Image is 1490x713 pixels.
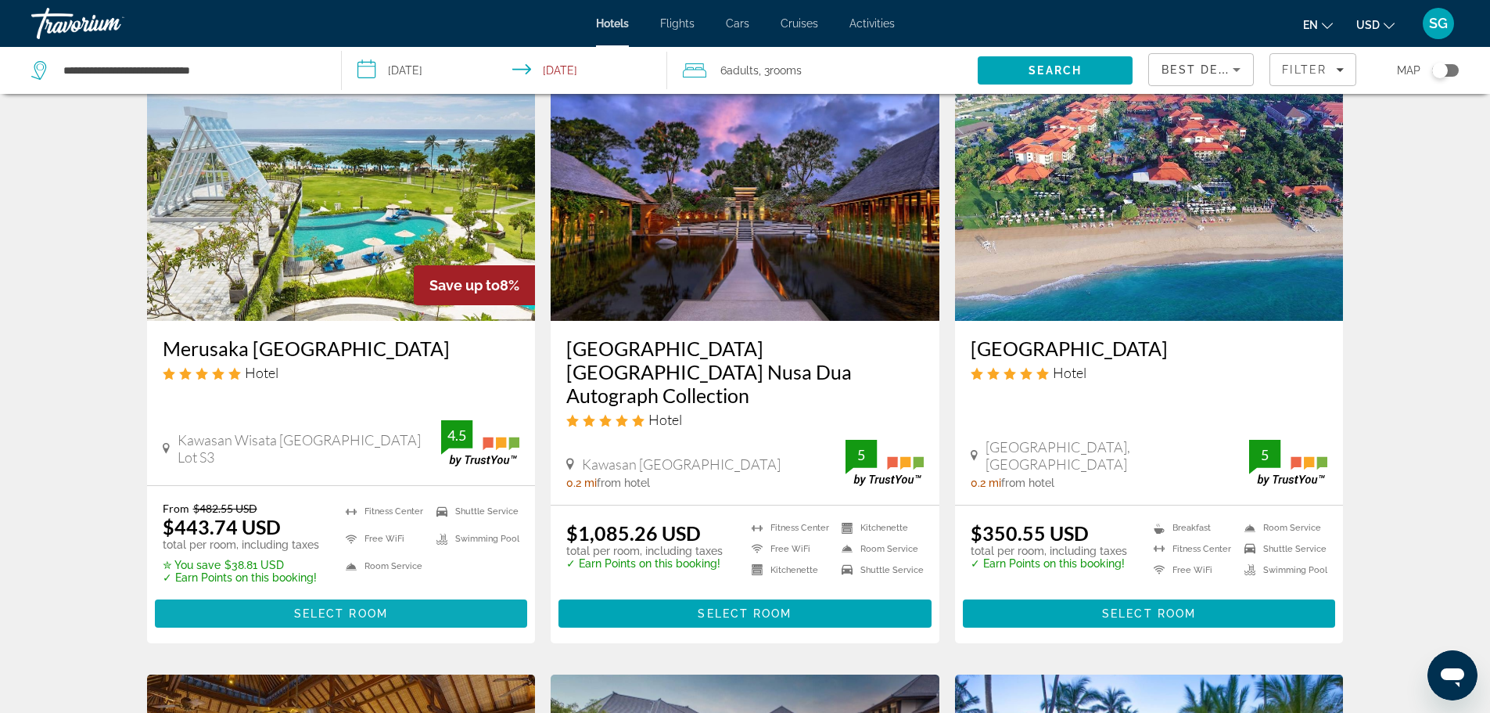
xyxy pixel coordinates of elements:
[1029,64,1082,77] span: Search
[1418,7,1459,40] button: User Menu
[986,438,1250,473] span: [GEOGRAPHIC_DATA], [GEOGRAPHIC_DATA]
[667,47,978,94] button: Travelers: 6 adults, 0 children
[163,571,319,584] p: ✓ Earn Points on this booking!
[566,557,723,570] p: ✓ Earn Points on this booking!
[963,600,1336,628] button: Select Room
[163,515,281,538] ins: $443.74 USD
[1429,16,1448,31] span: SG
[744,521,834,535] li: Fitness Center
[1420,63,1459,77] button: Toggle map
[338,529,429,549] li: Free WiFi
[846,440,924,486] img: TrustYou guest rating badge
[1237,564,1327,577] li: Swimming Pool
[971,477,1001,489] span: 0.2 mi
[551,70,939,321] img: Amarterra Villas Resort Bali Nusa Dua Autograph Collection
[566,521,701,545] ins: $1,085.26 USD
[1356,19,1380,31] span: USD
[566,477,597,489] span: 0.2 mi
[597,477,650,489] span: from hotel
[163,559,221,571] span: ✮ You save
[1303,13,1333,36] button: Change language
[596,17,629,30] a: Hotels
[720,59,759,81] span: 6
[781,17,818,30] a: Cruises
[193,502,257,515] del: $482.55 USD
[727,64,759,77] span: Adults
[155,603,528,621] a: Select Room
[294,607,388,620] span: Select Room
[155,600,528,628] button: Select Room
[849,17,895,30] a: Activities
[163,337,520,360] a: Merusaka [GEOGRAPHIC_DATA]
[429,529,519,549] li: Swimming Pool
[582,456,781,473] span: Kawasan [GEOGRAPHIC_DATA]
[971,337,1328,360] a: [GEOGRAPHIC_DATA]
[178,431,441,466] span: Kawasan Wisata [GEOGRAPHIC_DATA] Lot S3
[1146,542,1237,556] li: Fitness Center
[955,70,1344,321] img: Ayodya Resort Bali
[834,542,924,556] li: Room Service
[1146,564,1237,577] li: Free WiFi
[846,445,877,464] div: 5
[414,265,535,305] div: 8%
[338,556,429,576] li: Room Service
[834,521,924,535] li: Kitchenette
[1146,521,1237,535] li: Breakfast
[648,411,682,428] span: Hotel
[163,364,520,381] div: 5 star Hotel
[660,17,695,30] span: Flights
[834,564,924,577] li: Shuttle Service
[338,502,429,521] li: Fitness Center
[1427,650,1477,700] iframe: Кнопка запуска окна обмена сообщениями
[1249,445,1280,464] div: 5
[1053,364,1086,381] span: Hotel
[245,364,278,381] span: Hotel
[147,70,536,321] img: Merusaka Nusa Dua
[163,502,189,515] span: From
[1249,440,1327,486] img: TrustYou guest rating badge
[566,545,723,557] p: total per room, including taxes
[566,337,924,407] a: [GEOGRAPHIC_DATA] [GEOGRAPHIC_DATA] Nusa Dua Autograph Collection
[971,545,1127,557] p: total per room, including taxes
[429,277,500,293] span: Save up to
[759,59,802,81] span: , 3
[770,64,802,77] span: rooms
[744,564,834,577] li: Kitchenette
[441,426,472,445] div: 4.5
[726,17,749,30] a: Cars
[441,420,519,466] img: TrustYou guest rating badge
[342,47,668,94] button: Select check in and out date
[1161,63,1243,76] span: Best Deals
[566,411,924,428] div: 5 star Hotel
[163,538,319,551] p: total per room, including taxes
[1237,542,1327,556] li: Shuttle Service
[1282,63,1327,76] span: Filter
[698,607,792,620] span: Select Room
[1102,607,1196,620] span: Select Room
[1356,13,1395,36] button: Change currency
[963,603,1336,621] a: Select Room
[1001,477,1054,489] span: from hotel
[971,364,1328,381] div: 5 star Hotel
[62,59,318,82] input: Search hotel destination
[1237,521,1327,535] li: Room Service
[971,557,1127,570] p: ✓ Earn Points on this booking!
[558,603,932,621] a: Select Room
[744,542,834,556] li: Free WiFi
[971,521,1089,545] ins: $350.55 USD
[163,559,319,571] p: $38.81 USD
[31,3,188,44] a: Travorium
[1161,60,1240,79] mat-select: Sort by
[1397,59,1420,81] span: Map
[1303,19,1318,31] span: en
